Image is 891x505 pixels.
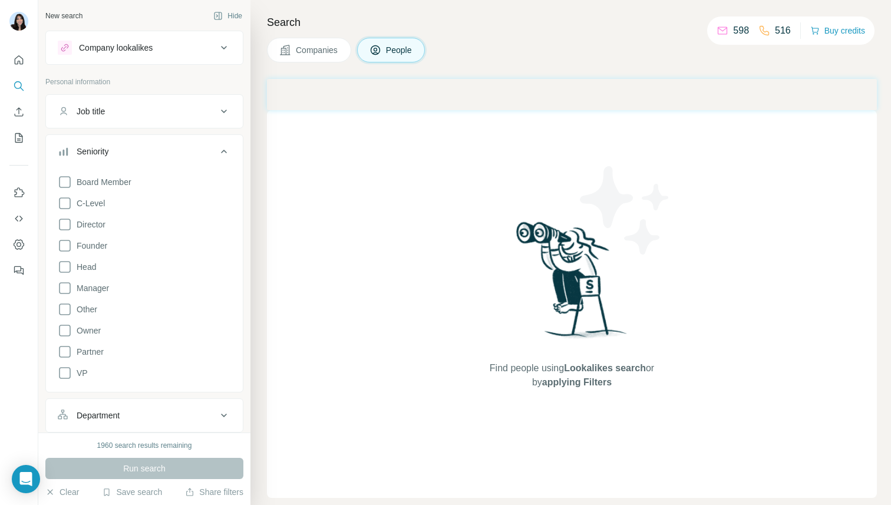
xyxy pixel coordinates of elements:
button: Job title [46,97,243,126]
div: Company lookalikes [79,42,153,54]
span: People [386,44,413,56]
span: Board Member [72,176,131,188]
span: Partner [72,346,104,358]
button: Hide [205,7,250,25]
div: Job title [77,105,105,117]
span: Owner [72,325,101,336]
span: Lookalikes search [564,363,646,373]
span: Head [72,261,96,273]
button: My lists [9,127,28,148]
button: Feedback [9,260,28,281]
button: Use Surfe on LinkedIn [9,182,28,203]
button: Search [9,75,28,97]
div: New search [45,11,82,21]
button: Enrich CSV [9,101,28,123]
span: VP [72,367,88,379]
button: Company lookalikes [46,34,243,62]
button: Quick start [9,49,28,71]
button: Dashboard [9,234,28,255]
div: Open Intercom Messenger [12,465,40,493]
div: 1960 search results remaining [97,440,192,451]
button: Save search [102,486,162,498]
button: Buy credits [810,22,865,39]
div: Department [77,410,120,421]
p: 598 [733,24,749,38]
p: 516 [775,24,791,38]
span: Director [72,219,105,230]
div: Seniority [77,146,108,157]
span: Founder [72,240,107,252]
span: Companies [296,44,339,56]
span: C-Level [72,197,105,209]
img: Surfe Illustration - Woman searching with binoculars [511,219,633,350]
span: Manager [72,282,109,294]
h4: Search [267,14,877,31]
span: applying Filters [542,377,612,387]
p: Personal information [45,77,243,87]
span: Other [72,303,97,315]
iframe: Banner [267,79,877,110]
button: Share filters [185,486,243,498]
img: Avatar [9,12,28,31]
button: Use Surfe API [9,208,28,229]
img: Surfe Illustration - Stars [572,157,678,263]
button: Seniority [46,137,243,170]
span: Find people using or by [477,361,666,390]
button: Department [46,401,243,430]
button: Clear [45,486,79,498]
